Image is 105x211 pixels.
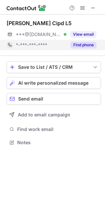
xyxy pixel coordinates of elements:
[18,64,89,70] div: Save to List / ATS / CRM
[7,109,101,121] button: Add to email campaign
[70,42,96,48] button: Reveal Button
[16,31,61,37] span: ***@[DOMAIN_NAME]
[7,93,101,105] button: Send email
[18,112,70,117] span: Add to email campaign
[7,125,101,134] button: Find work email
[17,126,98,132] span: Find work email
[18,96,43,102] span: Send email
[7,20,72,26] div: [PERSON_NAME] Cipd L5
[7,138,101,147] button: Notes
[7,4,46,12] img: ContactOut v5.3.10
[7,61,101,73] button: save-profile-one-click
[18,80,88,86] span: AI write personalized message
[7,77,101,89] button: AI write personalized message
[17,140,98,146] span: Notes
[70,31,96,38] button: Reveal Button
